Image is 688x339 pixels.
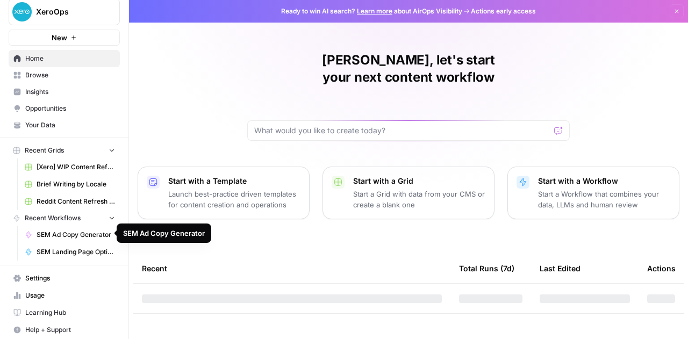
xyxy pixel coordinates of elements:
[322,167,494,219] button: Start with a GridStart a Grid with data from your CMS or create a blank one
[37,179,115,189] span: Brief Writing by Locale
[25,70,115,80] span: Browse
[142,254,442,283] div: Recent
[25,308,115,318] span: Learning Hub
[25,325,115,335] span: Help + Support
[357,7,392,15] a: Learn more
[20,158,120,176] a: [Xero] WIP Content Refresh
[9,287,120,304] a: Usage
[20,193,120,210] a: Reddit Content Refresh - Single URL
[471,6,536,16] span: Actions early access
[25,104,115,113] span: Opportunities
[9,270,120,287] a: Settings
[37,247,115,257] span: SEM Landing Page Optimisation Recommendations (v2)
[281,6,462,16] span: Ready to win AI search? about AirOps Visibility
[25,146,64,155] span: Recent Grids
[9,83,120,100] a: Insights
[25,120,115,130] span: Your Data
[20,176,120,193] a: Brief Writing by Locale
[9,304,120,321] a: Learning Hub
[247,52,570,86] h1: [PERSON_NAME], let's start your next content workflow
[538,176,670,186] p: Start with a Workflow
[459,254,514,283] div: Total Runs (7d)
[25,87,115,97] span: Insights
[37,197,115,206] span: Reddit Content Refresh - Single URL
[353,176,485,186] p: Start with a Grid
[9,67,120,84] a: Browse
[9,321,120,338] button: Help + Support
[25,273,115,283] span: Settings
[9,210,120,226] button: Recent Workflows
[36,6,101,17] span: XeroOps
[254,125,550,136] input: What would you like to create today?
[37,230,115,240] span: SEM Ad Copy Generator
[20,243,120,261] a: SEM Landing Page Optimisation Recommendations (v2)
[9,50,120,67] a: Home
[168,176,300,186] p: Start with a Template
[647,254,676,283] div: Actions
[9,100,120,117] a: Opportunities
[138,167,310,219] button: Start with a TemplateLaunch best-practice driven templates for content creation and operations
[20,226,120,243] a: SEM Ad Copy Generator
[507,167,679,219] button: Start with a WorkflowStart a Workflow that combines your data, LLMs and human review
[9,30,120,46] button: New
[25,54,115,63] span: Home
[52,32,67,43] span: New
[353,189,485,210] p: Start a Grid with data from your CMS or create a blank one
[168,189,300,210] p: Launch best-practice driven templates for content creation and operations
[538,189,670,210] p: Start a Workflow that combines your data, LLMs and human review
[37,162,115,172] span: [Xero] WIP Content Refresh
[25,291,115,300] span: Usage
[25,213,81,223] span: Recent Workflows
[9,142,120,158] button: Recent Grids
[9,117,120,134] a: Your Data
[12,2,32,21] img: XeroOps Logo
[540,254,580,283] div: Last Edited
